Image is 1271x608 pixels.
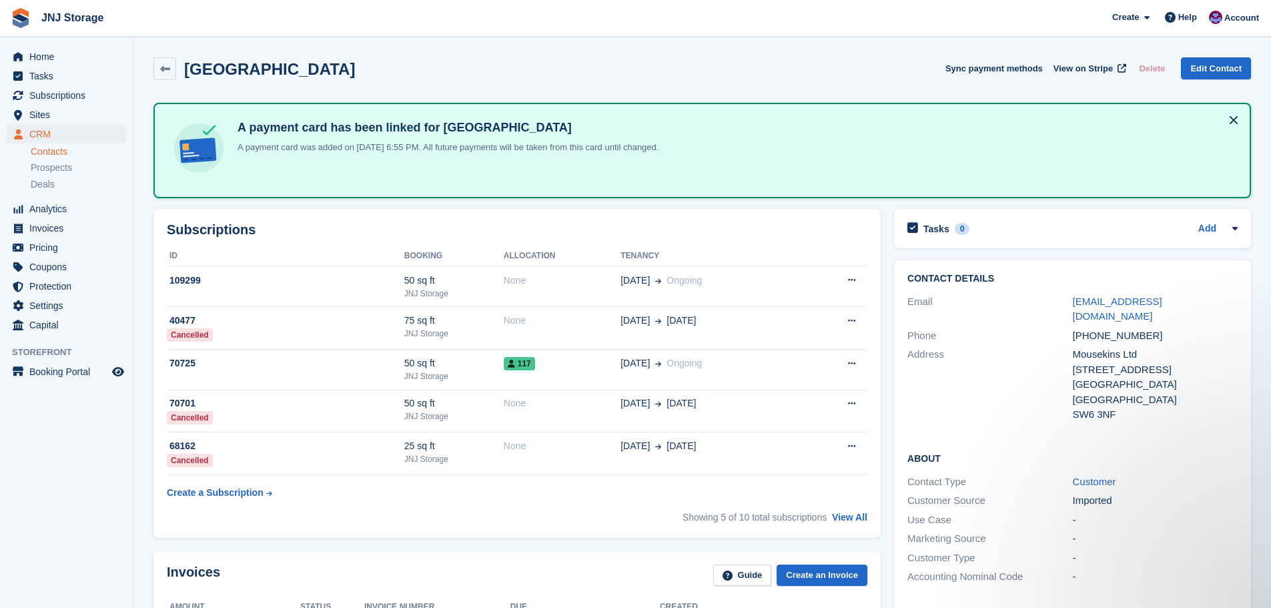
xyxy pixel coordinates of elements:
h2: About [907,451,1238,465]
div: Cancelled [167,328,213,342]
th: Tenancy [620,246,804,267]
span: [DATE] [667,439,696,453]
span: Ongoing [667,358,702,368]
div: 68162 [167,439,404,453]
span: View on Stripe [1053,62,1113,75]
a: menu [7,362,126,381]
div: Address [907,347,1072,422]
div: 25 sq ft [404,439,504,453]
a: menu [7,238,126,257]
a: Add [1198,222,1216,237]
div: - [1073,551,1238,566]
div: - [1073,531,1238,547]
a: menu [7,200,126,218]
div: 0 [955,223,970,235]
a: [EMAIL_ADDRESS][DOMAIN_NAME] [1073,296,1162,322]
div: [PHONE_NUMBER] [1073,328,1238,344]
div: None [504,274,620,288]
img: card-linked-ebf98d0992dc2aeb22e95c0e3c79077019eb2392cfd83c6a337811c24bc77127.svg [171,120,227,176]
th: ID [167,246,404,267]
span: Capital [29,316,109,334]
div: Customer Source [907,493,1072,509]
div: [STREET_ADDRESS] [1073,362,1238,378]
div: JNJ Storage [404,410,504,422]
span: Deals [31,178,55,191]
a: menu [7,219,126,238]
div: JNJ Storage [404,328,504,340]
div: Contact Type [907,475,1072,490]
div: - [1073,569,1238,585]
span: Pricing [29,238,109,257]
div: JNJ Storage [404,370,504,382]
span: Prospects [31,162,72,174]
img: stora-icon-8386f47178a22dfd0bd8f6a31ec36ba5ce8667c1dd55bd0f319d3a0aa187defe.svg [11,8,31,28]
div: Marketing Source [907,531,1072,547]
span: Storefront [12,346,133,359]
div: Cancelled [167,411,213,424]
div: [GEOGRAPHIC_DATA] [1073,392,1238,408]
span: Create [1112,11,1139,24]
div: Accounting Nominal Code [907,569,1072,585]
span: [DATE] [620,274,650,288]
img: Jonathan Scrase [1209,11,1222,24]
div: - [1073,513,1238,528]
a: View on Stripe [1048,57,1129,79]
a: Deals [31,178,126,192]
span: Analytics [29,200,109,218]
button: Delete [1134,57,1170,79]
div: 40477 [167,314,404,328]
div: JNJ Storage [404,453,504,465]
h2: Invoices [167,565,220,587]
div: None [504,396,620,410]
div: 50 sq ft [404,396,504,410]
a: Preview store [110,364,126,380]
button: Sync payment methods [945,57,1043,79]
h4: A payment card has been linked for [GEOGRAPHIC_DATA] [232,120,659,135]
span: 117 [504,357,535,370]
a: Guide [713,565,772,587]
div: 70725 [167,356,404,370]
span: [DATE] [620,439,650,453]
span: Home [29,47,109,66]
th: Booking [404,246,504,267]
div: [GEOGRAPHIC_DATA] [1073,377,1238,392]
div: None [504,314,620,328]
p: A payment card was added on [DATE] 6:55 PM. All future payments will be taken from this card unti... [232,141,659,154]
div: None [504,439,620,453]
a: Edit Contact [1181,57,1251,79]
a: Create a Subscription [167,481,272,505]
span: Invoices [29,219,109,238]
span: Help [1178,11,1197,24]
h2: Contact Details [907,274,1238,284]
div: 70701 [167,396,404,410]
a: menu [7,258,126,276]
a: menu [7,125,126,143]
div: Cancelled [167,454,213,467]
div: 75 sq ft [404,314,504,328]
div: Customer Type [907,551,1072,566]
span: Protection [29,277,109,296]
a: menu [7,67,126,85]
div: Create a Subscription [167,486,264,500]
a: menu [7,86,126,105]
span: Coupons [29,258,109,276]
div: 50 sq ft [404,274,504,288]
span: Account [1224,11,1259,25]
a: Prospects [31,161,126,175]
span: Settings [29,296,109,315]
span: CRM [29,125,109,143]
h2: Tasks [923,223,949,235]
div: Phone [907,328,1072,344]
span: [DATE] [667,314,696,328]
a: View All [832,512,867,523]
th: Allocation [504,246,620,267]
a: JNJ Storage [36,7,109,29]
a: Customer [1073,476,1116,487]
h2: [GEOGRAPHIC_DATA] [184,60,355,78]
span: Booking Portal [29,362,109,381]
a: Contacts [31,145,126,158]
span: Subscriptions [29,86,109,105]
span: [DATE] [620,396,650,410]
span: [DATE] [620,314,650,328]
a: menu [7,316,126,334]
